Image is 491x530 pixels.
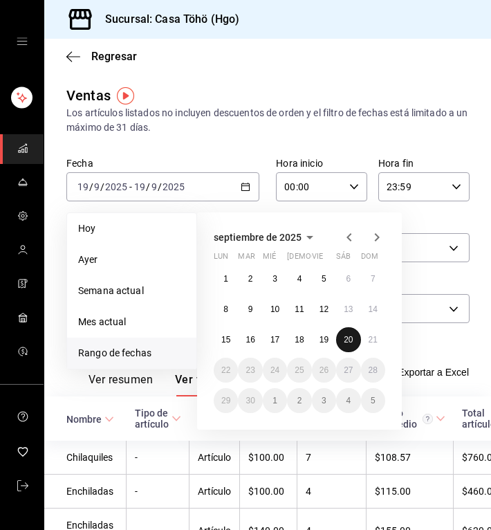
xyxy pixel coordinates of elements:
button: 1 de octubre de 2025 [263,388,287,413]
button: 13 de septiembre de 2025 [336,297,360,322]
button: 3 de septiembre de 2025 [263,266,287,291]
button: 9 de septiembre de 2025 [238,297,262,322]
input: -- [77,181,89,192]
button: 4 de octubre de 2025 [336,388,360,413]
button: open drawer [17,36,28,47]
abbr: 4 de octubre de 2025 [346,396,351,405]
input: ---- [162,181,185,192]
td: Artículo [189,441,240,475]
label: Hora inicio [276,158,367,168]
button: 5 de octubre de 2025 [361,388,385,413]
td: - [127,441,189,475]
button: 7 de septiembre de 2025 [361,266,385,291]
label: Hora fin [378,158,470,168]
span: Rango de fechas [78,346,185,360]
abbr: domingo [361,252,378,266]
td: Enchiladas [44,475,127,509]
abbr: 26 de septiembre de 2025 [319,365,328,375]
td: $100.00 [240,475,297,509]
abbr: 6 de septiembre de 2025 [346,274,351,284]
td: Artículo [189,475,240,509]
abbr: 13 de septiembre de 2025 [344,304,353,314]
button: 29 de septiembre de 2025 [214,388,238,413]
abbr: 22 de septiembre de 2025 [221,365,230,375]
span: Tipo de artículo [135,408,181,430]
div: Ventas [66,85,111,106]
input: -- [133,181,146,192]
span: / [100,181,104,192]
abbr: 23 de septiembre de 2025 [245,365,254,375]
abbr: 7 de septiembre de 2025 [371,274,376,284]
abbr: 2 de septiembre de 2025 [248,274,253,284]
span: - [129,181,132,192]
abbr: viernes [312,252,323,266]
button: 23 de septiembre de 2025 [238,358,262,383]
label: Fecha [66,158,259,168]
div: Nombre [66,414,102,425]
button: 25 de septiembre de 2025 [287,358,311,383]
abbr: 16 de septiembre de 2025 [245,335,254,345]
span: / [146,181,150,192]
span: Ayer [78,253,185,267]
button: Ver resumen [89,373,153,396]
td: - [127,475,189,509]
button: 18 de septiembre de 2025 [287,327,311,352]
abbr: 20 de septiembre de 2025 [344,335,353,345]
button: 30 de septiembre de 2025 [238,388,262,413]
button: 15 de septiembre de 2025 [214,327,238,352]
abbr: 4 de septiembre de 2025 [297,274,302,284]
abbr: 9 de septiembre de 2025 [248,304,253,314]
abbr: 21 de septiembre de 2025 [369,335,378,345]
button: 22 de septiembre de 2025 [214,358,238,383]
span: Nombre [66,414,114,425]
span: septiembre de 2025 [214,232,302,243]
td: 4 [297,475,367,509]
abbr: 17 de septiembre de 2025 [270,335,279,345]
button: 12 de septiembre de 2025 [312,297,336,322]
button: 20 de septiembre de 2025 [336,327,360,352]
button: 17 de septiembre de 2025 [263,327,287,352]
img: Tooltip marker [117,87,134,104]
h3: Sucursal: Casa Töhö (Hgo) [94,11,239,28]
abbr: sábado [336,252,351,266]
button: 8 de septiembre de 2025 [214,297,238,322]
span: Semana actual [78,284,185,298]
div: Tipo de artículo [135,408,169,430]
input: -- [151,181,158,192]
button: 27 de septiembre de 2025 [336,358,360,383]
abbr: 14 de septiembre de 2025 [369,304,378,314]
abbr: 24 de septiembre de 2025 [270,365,279,375]
button: 10 de septiembre de 2025 [263,297,287,322]
abbr: 19 de septiembre de 2025 [319,335,328,345]
div: Los artículos listados no incluyen descuentos de orden y el filtro de fechas está limitado a un m... [66,106,469,135]
input: -- [93,181,100,192]
td: $115.00 [367,475,454,509]
button: 14 de septiembre de 2025 [361,297,385,322]
button: 2 de septiembre de 2025 [238,266,262,291]
abbr: 5 de octubre de 2025 [371,396,376,405]
abbr: 1 de septiembre de 2025 [223,274,228,284]
button: 6 de septiembre de 2025 [336,266,360,291]
abbr: 2 de octubre de 2025 [297,396,302,405]
span: Mes actual [78,315,185,329]
abbr: 3 de septiembre de 2025 [272,274,277,284]
button: 24 de septiembre de 2025 [263,358,287,383]
td: $100.00 [240,441,297,475]
abbr: 12 de septiembre de 2025 [319,304,328,314]
abbr: 3 de octubre de 2025 [322,396,326,405]
span: / [158,181,162,192]
td: 7 [297,441,367,475]
button: 1 de septiembre de 2025 [214,266,238,291]
button: septiembre de 2025 [214,229,318,246]
button: 16 de septiembre de 2025 [238,327,262,352]
span: Hoy [78,221,185,236]
button: 28 de septiembre de 2025 [361,358,385,383]
abbr: 30 de septiembre de 2025 [245,396,254,405]
abbr: 28 de septiembre de 2025 [369,365,378,375]
td: Chilaquiles [44,441,127,475]
abbr: jueves [287,252,369,266]
button: 11 de septiembre de 2025 [287,297,311,322]
abbr: 10 de septiembre de 2025 [270,304,279,314]
button: Ver ventas [175,373,232,396]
